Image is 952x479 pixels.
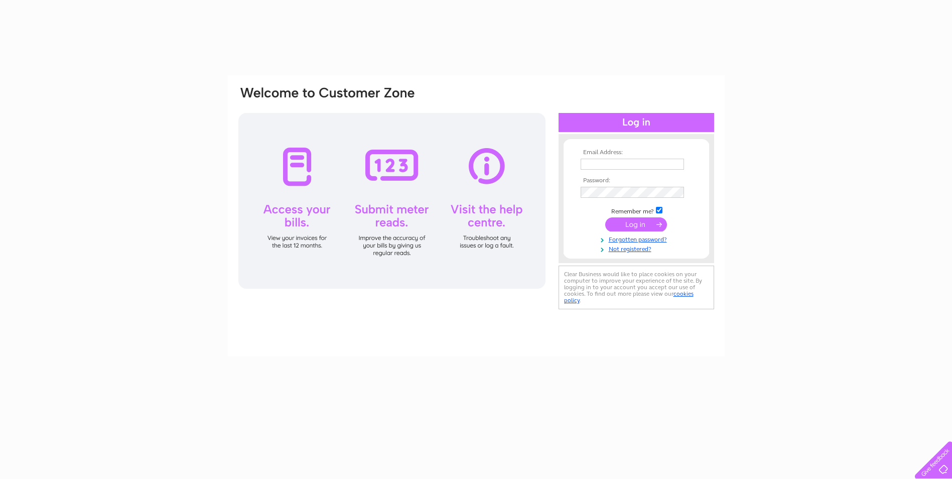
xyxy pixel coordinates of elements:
[581,244,695,253] a: Not registered?
[581,234,695,244] a: Forgotten password?
[578,177,695,184] th: Password:
[605,217,667,231] input: Submit
[564,290,694,304] a: cookies policy
[578,205,695,215] td: Remember me?
[559,266,714,309] div: Clear Business would like to place cookies on your computer to improve your experience of the sit...
[578,149,695,156] th: Email Address:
